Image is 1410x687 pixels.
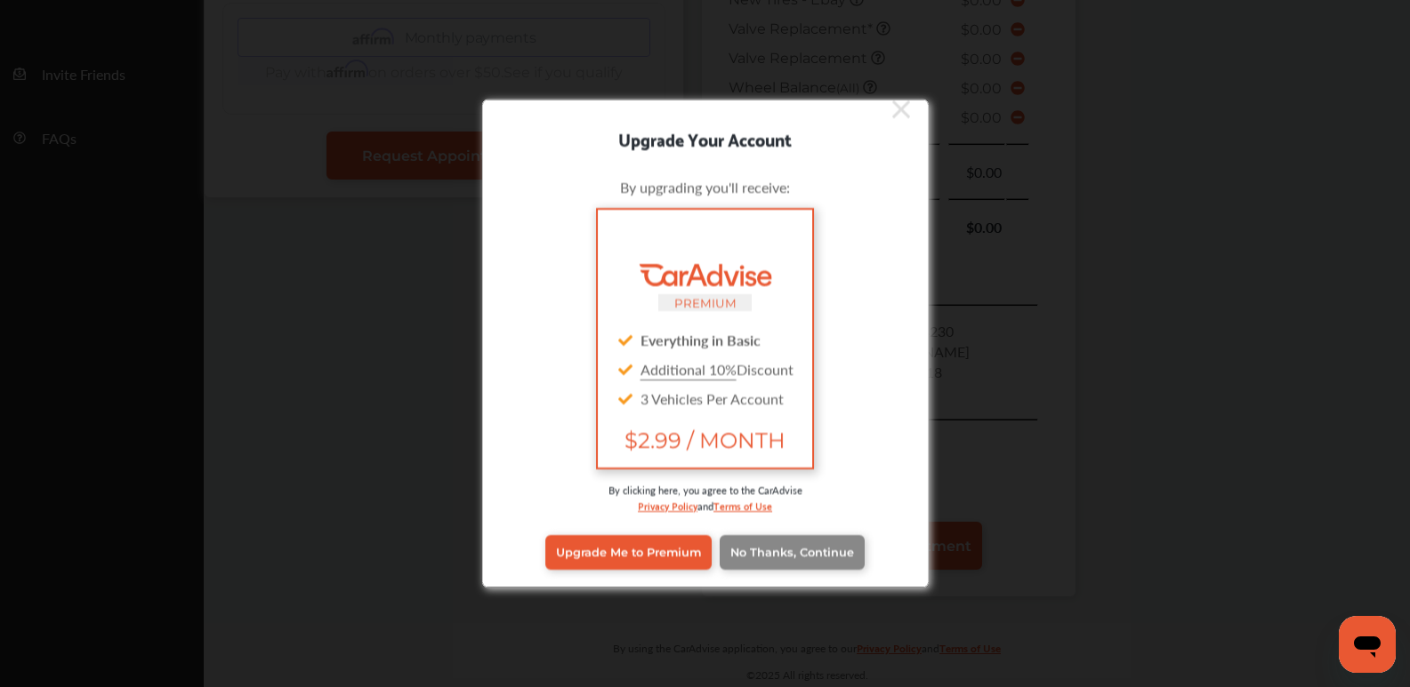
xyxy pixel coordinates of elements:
span: Discount [641,358,794,379]
span: No Thanks, Continue [730,546,854,559]
span: $2.99 / MONTH [612,427,797,452]
span: Upgrade Me to Premium [556,546,701,559]
div: By upgrading you'll receive: [510,176,901,196]
a: Upgrade Me to Premium [545,535,712,569]
div: 3 Vehicles Per Account [612,383,797,412]
strong: Everything in Basic [641,329,761,349]
a: Privacy Policy [638,496,697,513]
u: Additional 10% [641,358,737,379]
div: Upgrade Your Account [483,124,928,152]
iframe: Button to launch messaging window [1339,616,1396,673]
small: PREMIUM [674,295,737,309]
a: Terms of Use [713,496,772,513]
a: No Thanks, Continue [720,535,865,569]
div: By clicking here, you agree to the CarAdvise and [510,482,901,531]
